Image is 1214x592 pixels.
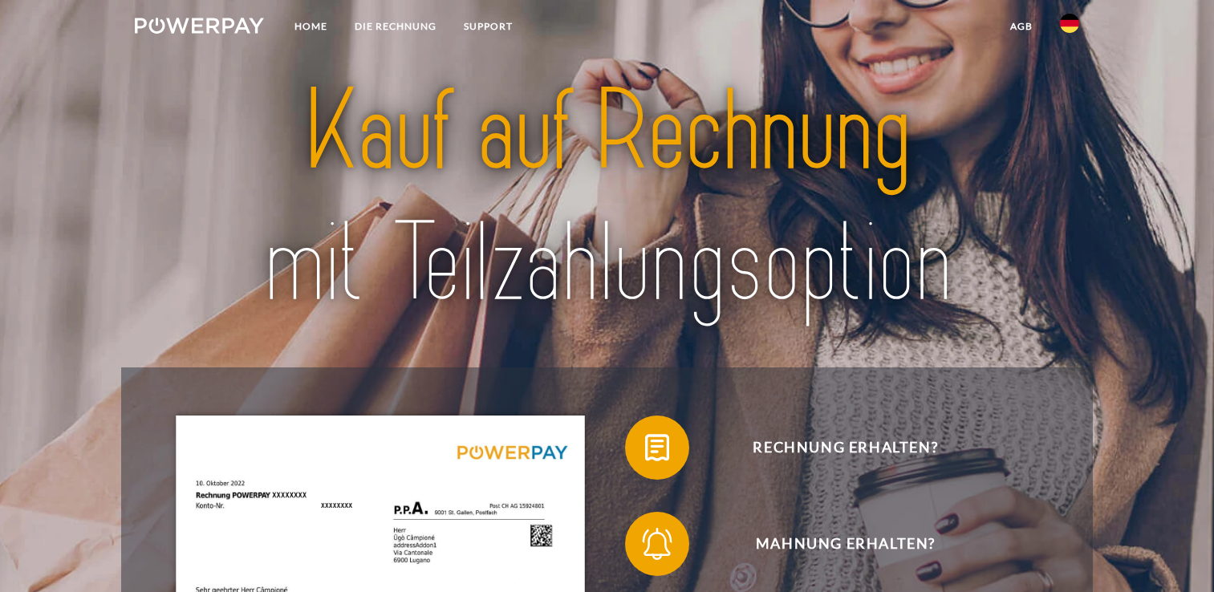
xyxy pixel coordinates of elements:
button: Mahnung erhalten? [625,512,1042,576]
img: qb_bell.svg [637,524,677,564]
img: title-powerpay_de.svg [181,59,1033,337]
span: Mahnung erhalten? [649,512,1042,576]
img: qb_bill.svg [637,428,677,468]
img: de [1060,14,1079,33]
a: Home [281,12,341,41]
span: Rechnung erhalten? [649,416,1042,480]
img: logo-powerpay-white.svg [135,18,264,34]
a: SUPPORT [450,12,526,41]
button: Rechnung erhalten? [625,416,1042,480]
a: DIE RECHNUNG [341,12,450,41]
a: agb [997,12,1046,41]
